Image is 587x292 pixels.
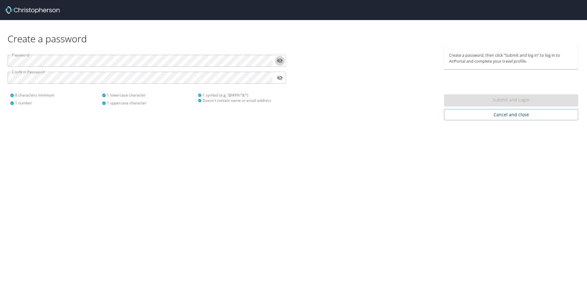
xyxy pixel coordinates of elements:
p: Create a password, then click “Submit and log in” to log in to AirPortal and complete your travel... [449,52,573,64]
div: Create a password [8,20,579,45]
button: Cancel and close [444,109,578,121]
button: toggle password visibility [275,56,285,65]
div: 1 number [10,100,102,106]
span: Cancel and close [449,111,573,119]
div: 1 uppercase character [102,100,194,106]
button: toggle password visibility [275,73,285,83]
div: Doesn't contain name or email address [198,98,282,103]
div: 1 lowercase character [102,92,194,98]
img: Christopherson_logo_rev.png [5,6,60,14]
div: 1 symbol (e.g. !@#$%^&*) [198,92,282,98]
div: 8 characters minimum [10,92,102,98]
